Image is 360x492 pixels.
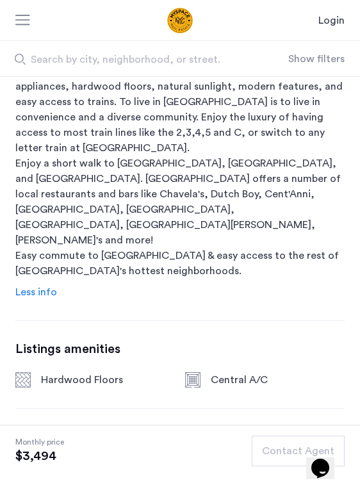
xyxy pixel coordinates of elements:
[15,287,57,297] span: Less info
[133,8,227,33] img: logo
[288,51,345,67] button: Show or hide filters
[262,443,334,459] span: Contact Agent
[133,8,227,33] a: Cazamio Logo
[252,436,345,466] button: button
[318,13,345,28] a: Login
[15,284,57,300] a: Read info
[15,63,345,279] p: Reside in a gorgeous 3 bed / 1 bath apartment with stainless steel appliances, hardwood floors, n...
[15,448,64,464] span: $3,494
[41,372,175,388] div: Hardwood Floors
[306,441,347,479] iframe: chat widget
[211,372,345,388] div: Central A/C
[15,436,64,448] span: Monthly price
[15,341,345,357] h3: Listings amenities
[31,52,261,67] span: Search by city, neighborhood, or street.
